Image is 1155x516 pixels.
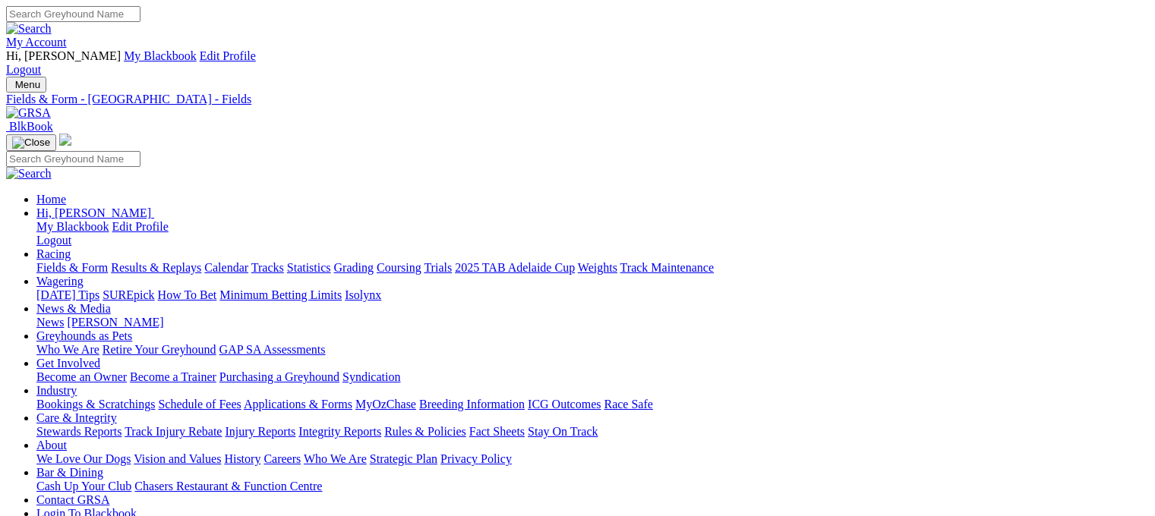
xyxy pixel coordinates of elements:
[6,63,41,76] a: Logout
[36,329,132,342] a: Greyhounds as Pets
[334,261,374,274] a: Grading
[455,261,575,274] a: 2025 TAB Adelaide Cup
[36,343,1149,357] div: Greyhounds as Pets
[342,370,400,383] a: Syndication
[36,234,71,247] a: Logout
[6,36,67,49] a: My Account
[103,343,216,356] a: Retire Your Greyhound
[158,398,241,411] a: Schedule of Fees
[6,22,52,36] img: Search
[219,370,339,383] a: Purchasing a Greyhound
[6,49,121,62] span: Hi, [PERSON_NAME]
[440,452,512,465] a: Privacy Policy
[6,6,140,22] input: Search
[377,261,421,274] a: Coursing
[6,106,51,120] img: GRSA
[36,206,154,219] a: Hi, [PERSON_NAME]
[384,425,466,438] a: Rules & Policies
[528,398,601,411] a: ICG Outcomes
[59,134,71,146] img: logo-grsa-white.png
[12,137,50,149] img: Close
[355,398,416,411] a: MyOzChase
[134,452,221,465] a: Vision and Values
[111,261,201,274] a: Results & Replays
[36,493,109,506] a: Contact GRSA
[287,261,331,274] a: Statistics
[36,302,111,315] a: News & Media
[36,452,131,465] a: We Love Our Dogs
[370,452,437,465] a: Strategic Plan
[6,77,46,93] button: Toggle navigation
[36,316,64,329] a: News
[67,316,163,329] a: [PERSON_NAME]
[36,193,66,206] a: Home
[204,261,248,274] a: Calendar
[224,452,260,465] a: History
[36,261,108,274] a: Fields & Form
[36,411,117,424] a: Care & Integrity
[6,134,56,151] button: Toggle navigation
[225,425,295,438] a: Injury Reports
[264,452,301,465] a: Careers
[219,343,326,356] a: GAP SA Assessments
[36,398,1149,411] div: Industry
[36,466,103,479] a: Bar & Dining
[36,288,99,301] a: [DATE] Tips
[36,275,84,288] a: Wagering
[36,206,151,219] span: Hi, [PERSON_NAME]
[298,425,381,438] a: Integrity Reports
[36,398,155,411] a: Bookings & Scratchings
[6,120,53,133] a: BlkBook
[36,425,121,438] a: Stewards Reports
[36,247,71,260] a: Racing
[9,120,53,133] span: BlkBook
[36,316,1149,329] div: News & Media
[6,167,52,181] img: Search
[419,398,525,411] a: Breeding Information
[36,370,127,383] a: Become an Owner
[15,79,40,90] span: Menu
[36,384,77,397] a: Industry
[134,480,322,492] a: Chasers Restaurant & Function Centre
[36,220,109,233] a: My Blackbook
[469,425,525,438] a: Fact Sheets
[103,288,154,301] a: SUREpick
[620,261,714,274] a: Track Maintenance
[36,439,67,451] a: About
[6,151,140,167] input: Search
[528,425,598,438] a: Stay On Track
[36,357,100,370] a: Get Involved
[251,261,284,274] a: Tracks
[158,288,217,301] a: How To Bet
[36,288,1149,302] div: Wagering
[124,49,197,62] a: My Blackbook
[578,261,617,274] a: Weights
[36,480,1149,493] div: Bar & Dining
[36,425,1149,439] div: Care & Integrity
[200,49,256,62] a: Edit Profile
[345,288,381,301] a: Isolynx
[36,370,1149,384] div: Get Involved
[112,220,169,233] a: Edit Profile
[36,261,1149,275] div: Racing
[125,425,222,438] a: Track Injury Rebate
[604,398,652,411] a: Race Safe
[424,261,452,274] a: Trials
[36,220,1149,247] div: Hi, [PERSON_NAME]
[304,452,367,465] a: Who We Are
[36,452,1149,466] div: About
[6,49,1149,77] div: My Account
[219,288,342,301] a: Minimum Betting Limits
[36,480,131,492] a: Cash Up Your Club
[130,370,216,383] a: Become a Trainer
[244,398,352,411] a: Applications & Forms
[6,93,1149,106] a: Fields & Form - [GEOGRAPHIC_DATA] - Fields
[36,343,99,356] a: Who We Are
